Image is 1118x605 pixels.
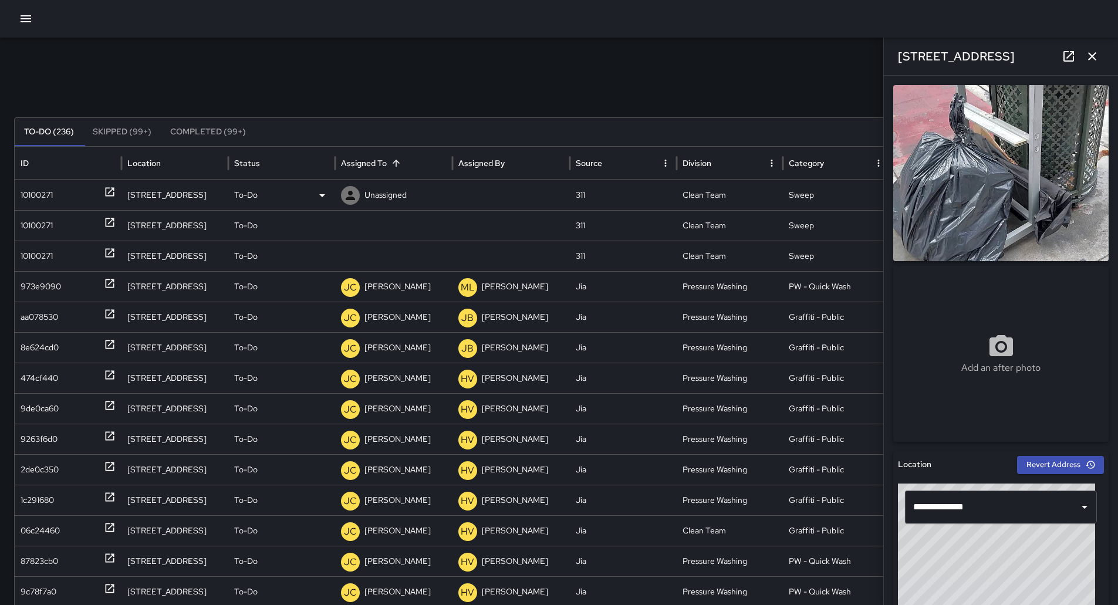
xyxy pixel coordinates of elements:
p: To-Do [234,272,258,302]
div: Pressure Washing [677,393,783,424]
p: To-Do [234,302,258,332]
p: To-Do [234,241,258,271]
div: Graffiti - Public [783,302,890,332]
p: [PERSON_NAME] [482,302,548,332]
p: [PERSON_NAME] [364,424,431,454]
p: [PERSON_NAME] [364,333,431,363]
p: [PERSON_NAME] [482,333,548,363]
div: Pressure Washing [677,332,783,363]
p: [PERSON_NAME] [364,455,431,485]
button: Category column menu [870,155,887,171]
p: HV [461,586,474,600]
p: To-Do [234,485,258,515]
div: Jia [570,454,677,485]
div: Graffiti - Public [783,332,890,363]
div: 973e9090 [21,272,61,302]
div: Graffiti - Public [783,485,890,515]
p: [PERSON_NAME] [364,302,431,332]
p: Unassigned [364,180,407,210]
p: [PERSON_NAME] [482,455,548,485]
div: Sweep [783,180,890,210]
div: Graffiti - Public [783,515,890,546]
p: HV [461,403,474,417]
div: Pressure Washing [677,302,783,332]
div: Pressure Washing [677,271,783,302]
p: To-Do [234,516,258,546]
div: 9263f6d0 [21,424,58,454]
p: [PERSON_NAME] [364,394,431,424]
div: Clean Team [677,515,783,546]
div: Clean Team [677,210,783,241]
button: Source column menu [657,155,674,171]
p: [PERSON_NAME] [364,516,431,546]
div: Jia [570,546,677,576]
div: 460 Natoma Street [121,454,228,485]
div: Graffiti - Public [783,393,890,424]
p: JC [344,586,357,600]
div: Assigned To [341,158,387,168]
p: JB [461,342,474,356]
div: 311 [570,180,677,210]
p: [PERSON_NAME] [482,424,548,454]
p: To-Do [234,211,258,241]
div: 37 Grove Street [121,271,228,302]
div: Jia [570,485,677,515]
p: [PERSON_NAME] [482,363,548,393]
div: 101 6th Street [121,393,228,424]
div: Jia [570,271,677,302]
div: Graffiti - Public [783,424,890,454]
p: [PERSON_NAME] [482,272,548,302]
p: To-Do [234,546,258,576]
div: 9de0ca60 [21,394,59,424]
div: Pressure Washing [677,454,783,485]
p: HV [461,372,474,386]
div: 101 6th Street [121,424,228,454]
div: Jia [570,424,677,454]
p: [PERSON_NAME] [482,485,548,515]
div: PW - Quick Wash [783,271,890,302]
p: To-Do [234,455,258,485]
div: Pressure Washing [677,424,783,454]
div: 1000 Market Street [121,302,228,332]
p: HV [461,494,474,508]
div: Jia [570,393,677,424]
div: Jia [570,302,677,332]
p: HV [461,555,474,569]
div: aa078530 [21,302,58,332]
div: 2de0c350 [21,455,59,485]
div: 311 [570,210,677,241]
p: [PERSON_NAME] [364,485,431,515]
p: To-Do [234,394,258,424]
p: [PERSON_NAME] [482,546,548,576]
div: Source [576,158,602,168]
div: 1193 Market Street [121,332,228,363]
div: 1012 Mission Street [121,363,228,393]
div: Category [789,158,824,168]
p: JC [344,372,357,386]
p: JC [344,342,357,356]
div: 10100271 [21,211,53,241]
div: Clean Team [677,241,783,271]
p: JC [344,525,357,539]
p: To-Do [234,333,258,363]
p: JC [344,403,357,417]
p: JC [344,464,357,478]
div: 10100271 [21,241,53,271]
p: To-Do [234,180,258,210]
div: 10100271 [21,180,53,210]
p: ML [461,280,475,295]
p: JB [461,311,474,325]
p: JC [344,555,357,569]
button: Skipped (99+) [83,118,161,146]
div: Location [127,158,161,168]
div: Pressure Washing [677,485,783,515]
button: Division column menu [764,155,780,171]
div: 1218 Market Street [121,210,228,241]
p: [PERSON_NAME] [482,516,548,546]
div: Pressure Washing [677,546,783,576]
button: To-Do (236) [15,118,83,146]
div: Graffiti - Public [783,363,890,393]
div: 1275 Mission Street [121,241,228,271]
p: JC [344,433,357,447]
button: Completed (99+) [161,118,255,146]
